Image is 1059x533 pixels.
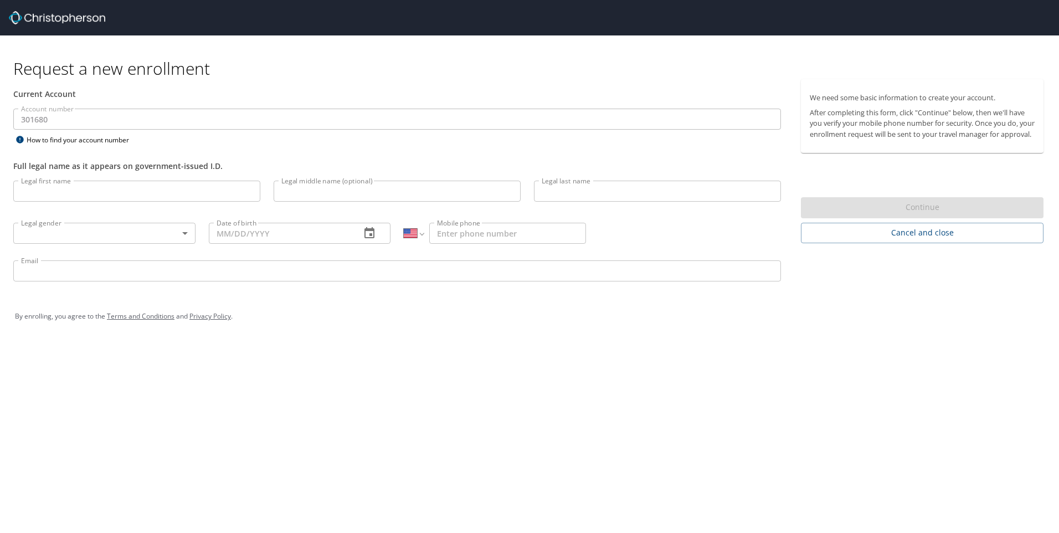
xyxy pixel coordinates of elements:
div: By enrolling, you agree to the and . [15,303,1044,330]
a: Terms and Conditions [107,311,174,321]
div: ​ [13,223,196,244]
p: After completing this form, click "Continue" below, then we'll have you verify your mobile phone ... [810,107,1035,140]
a: Privacy Policy [189,311,231,321]
div: How to find your account number [13,133,152,147]
div: Current Account [13,88,781,100]
span: Cancel and close [810,226,1035,240]
p: We need some basic information to create your account. [810,93,1035,103]
button: Cancel and close [801,223,1043,243]
input: MM/DD/YYYY [209,223,352,244]
input: Enter phone number [429,223,586,244]
div: Full legal name as it appears on government-issued I.D. [13,160,781,172]
h1: Request a new enrollment [13,58,1052,79]
img: cbt logo [9,11,105,24]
